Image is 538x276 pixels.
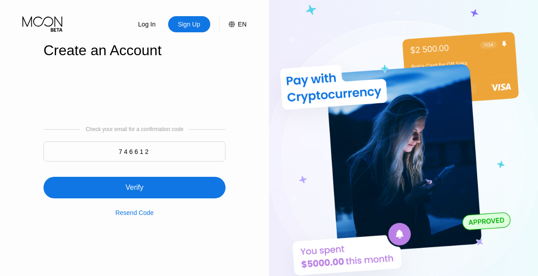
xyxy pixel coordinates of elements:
div: Sign Up [177,20,201,29]
div: Sign Up [168,16,210,32]
div: Resend Code [115,209,154,216]
div: Resend Code [115,198,154,216]
input: 000000 [43,141,226,162]
div: EN [219,16,247,32]
div: Verify [126,183,143,192]
div: Create an Account [43,42,226,59]
div: Log In [126,16,168,32]
div: Verify [43,166,226,198]
div: Check your email for a confirmation code [86,126,183,132]
div: EN [238,21,247,28]
div: Log In [137,20,156,29]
